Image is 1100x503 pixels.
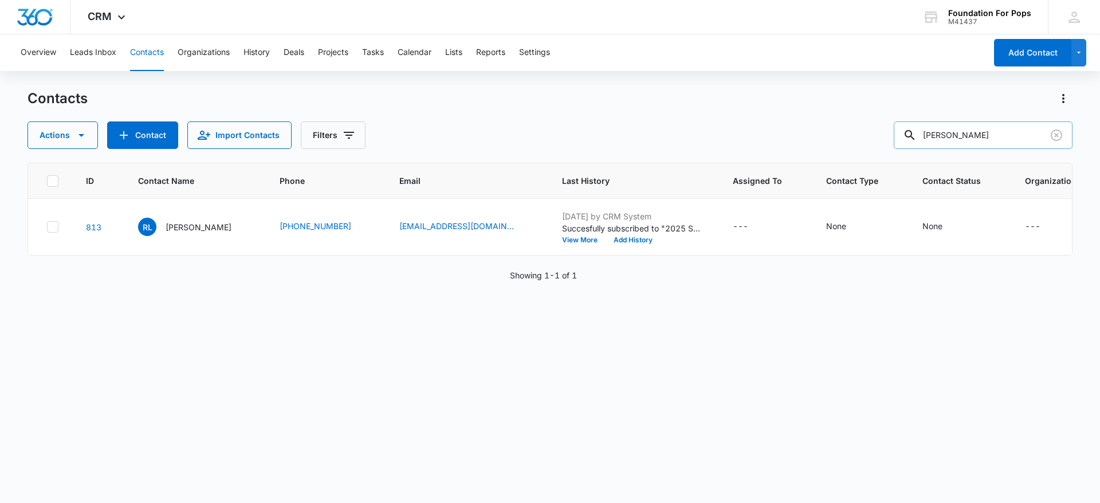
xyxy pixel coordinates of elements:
p: Succesfully subscribed to "2025 Swing For Change List". [562,222,705,234]
span: Phone [280,175,355,187]
p: Showing 1-1 of 1 [510,269,577,281]
p: [PERSON_NAME] [166,221,231,233]
button: Import Contacts [187,121,292,149]
span: Contact Status [922,175,981,187]
button: Lists [445,34,462,71]
a: [PHONE_NUMBER] [280,220,351,232]
button: Contacts [130,34,164,71]
div: Assigned To - - Select to Edit Field [733,220,769,234]
input: Search Contacts [894,121,1072,149]
button: Add Contact [994,39,1071,66]
div: Organization - - Select to Edit Field [1025,220,1061,234]
span: Email [399,175,518,187]
button: History [243,34,270,71]
span: Contact Name [138,175,235,187]
div: None [826,220,846,232]
button: Deals [284,34,304,71]
a: Navigate to contact details page for Roderick Lamont Lane [86,222,101,232]
span: Last History [562,175,689,187]
a: [EMAIL_ADDRESS][DOMAIN_NAME] [399,220,514,232]
button: Projects [318,34,348,71]
span: ID [86,175,94,187]
div: account name [948,9,1031,18]
div: account id [948,18,1031,26]
div: Contact Name - Roderick Lamont Lane - Select to Edit Field [138,218,252,236]
button: Add History [606,237,661,243]
h1: Contacts [27,90,88,107]
button: Actions [1054,89,1072,108]
div: --- [733,220,748,234]
button: Add Contact [107,121,178,149]
p: [DATE] by CRM System [562,210,705,222]
span: Organization [1025,175,1077,187]
button: Organizations [178,34,230,71]
span: RL [138,218,156,236]
button: Actions [27,121,98,149]
button: Leads Inbox [70,34,116,71]
button: Calendar [398,34,431,71]
div: Email - djfastlanez619@gmail.com - Select to Edit Field [399,220,535,234]
div: Contact Status - None - Select to Edit Field [922,220,963,234]
div: Contact Type - None - Select to Edit Field [826,220,867,234]
button: Tasks [362,34,384,71]
div: --- [1025,220,1040,234]
button: Settings [519,34,550,71]
button: View More [562,237,606,243]
button: Reports [476,34,505,71]
button: Clear [1047,126,1066,144]
div: None [922,220,942,232]
button: Overview [21,34,56,71]
span: CRM [88,10,112,22]
span: Assigned To [733,175,782,187]
button: Filters [301,121,366,149]
span: Contact Type [826,175,878,187]
div: Phone - (313) 909-0814 - Select to Edit Field [280,220,372,234]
